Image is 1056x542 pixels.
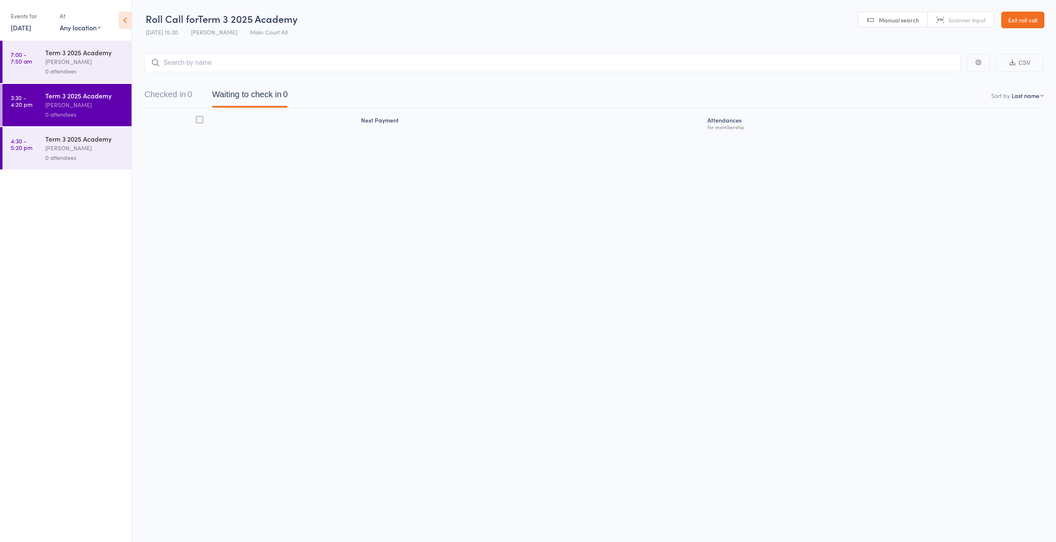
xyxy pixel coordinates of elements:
div: 0 attendees [45,110,124,119]
span: Scanner input [949,16,986,24]
div: for membership [707,124,1041,130]
div: Term 3 2025 Academy [45,48,124,57]
a: 3:30 -4:20 pmTerm 3 2025 Academy[PERSON_NAME]0 attendees [2,84,132,126]
input: Search by name [144,53,961,72]
span: Term 3 2025 Academy [198,12,298,25]
time: 7:00 - 7:50 am [11,51,32,64]
div: At [60,9,101,23]
span: [DATE] 15:30 [146,28,178,36]
div: Any location [60,23,101,32]
button: Checked in0 [144,86,192,108]
button: Waiting to check in0 [212,86,288,108]
div: [PERSON_NAME] [45,143,124,153]
a: [DATE] [11,23,31,32]
div: [PERSON_NAME] [45,57,124,66]
a: 4:30 -5:20 pmTerm 3 2025 Academy[PERSON_NAME]0 attendees [2,127,132,169]
a: 7:00 -7:50 amTerm 3 2025 Academy[PERSON_NAME]0 attendees [2,41,132,83]
span: [PERSON_NAME] [191,28,237,36]
div: Next Payment [358,112,704,134]
time: 3:30 - 4:20 pm [11,94,32,108]
label: Sort by [991,91,1010,100]
div: Last name [1012,91,1039,100]
span: Manual search [879,16,919,24]
div: Term 3 2025 Academy [45,91,124,100]
span: Main Court All [250,28,288,36]
a: Exit roll call [1001,12,1044,28]
span: Roll Call for [146,12,198,25]
time: 4:30 - 5:20 pm [11,137,32,151]
div: 0 attendees [45,153,124,162]
div: 0 [283,90,288,99]
div: 0 [188,90,192,99]
div: 0 attendees [45,66,124,76]
button: CSV [996,54,1044,72]
div: Events for [11,9,51,23]
div: Atten­dances [704,112,1044,134]
div: [PERSON_NAME] [45,100,124,110]
div: Term 3 2025 Academy [45,134,124,143]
